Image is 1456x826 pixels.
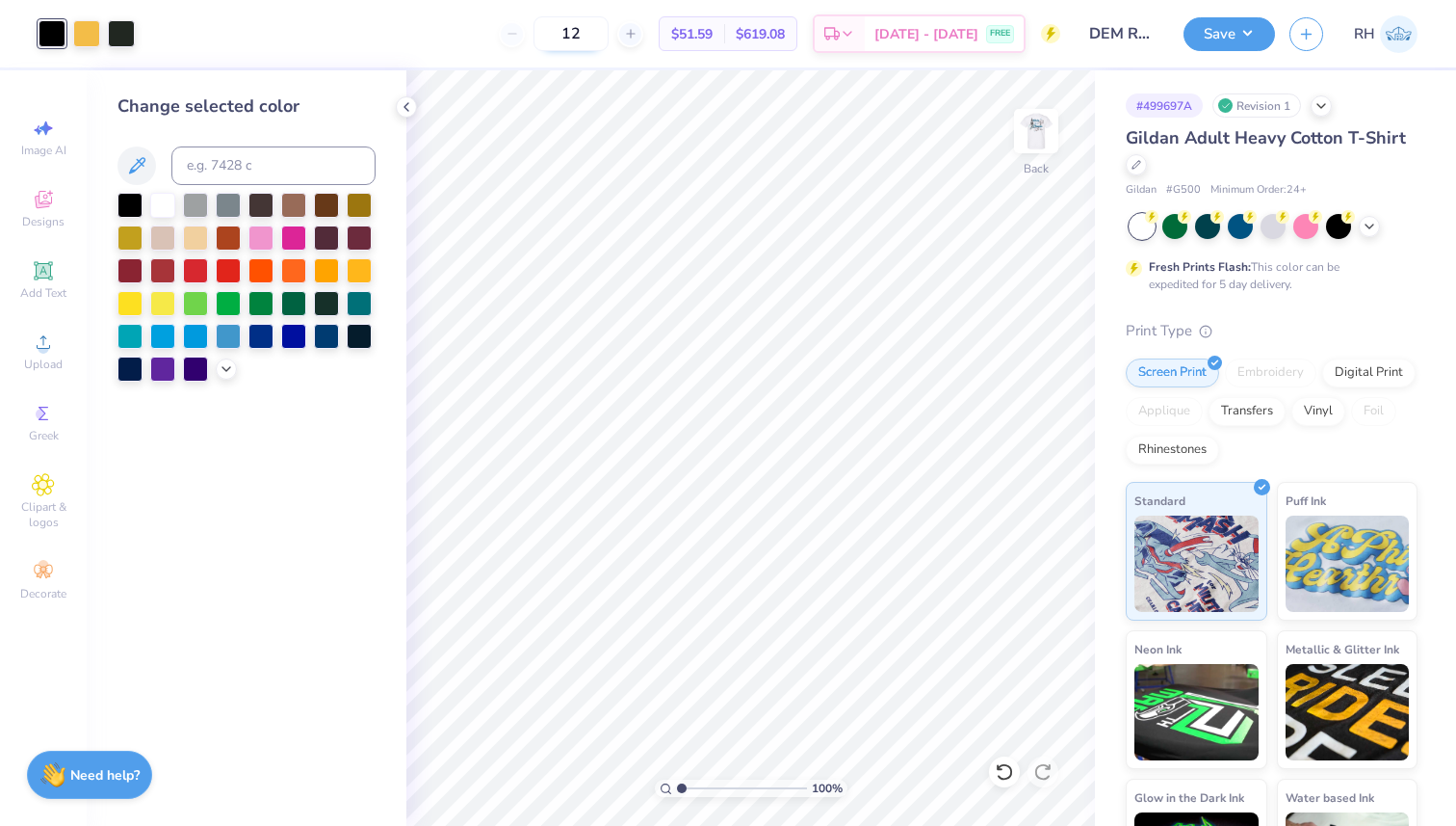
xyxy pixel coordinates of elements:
span: $619.08 [736,24,785,44]
span: $51.59 [671,24,713,44]
span: Gildan Adult Heavy Cotton T-Shirt [1126,126,1406,149]
span: Clipart & logos [10,499,77,530]
span: [DATE] - [DATE] [874,24,978,44]
input: – – [533,16,609,51]
div: Revision 1 [1212,93,1301,118]
span: Image AI [21,143,66,158]
div: Foil [1351,397,1396,426]
div: Back [1024,160,1049,177]
button: Save [1183,17,1275,51]
div: This color can be expedited for 5 day delivery. [1149,258,1386,293]
div: Applique [1126,397,1203,426]
img: Puff Ink [1286,516,1410,612]
span: Designs [22,214,65,229]
div: Print Type [1126,320,1417,342]
span: Water based Ink [1286,787,1374,808]
div: # 499697A [1126,93,1203,118]
span: FREE [990,27,1010,40]
div: Change selected color [117,93,376,120]
span: Decorate [20,586,66,601]
img: Neon Ink [1134,664,1259,760]
span: Puff Ink [1286,491,1326,511]
span: Neon Ink [1134,639,1182,659]
div: Digital Print [1322,359,1416,387]
img: Standard [1134,516,1259,612]
strong: Need help? [70,766,140,785]
span: 100 % [812,780,843,797]
input: Untitled Design [1075,14,1169,53]
strong: Fresh Prints Flash: [1149,259,1251,275]
div: Embroidery [1225,359,1316,387]
span: # G500 [1166,182,1201,199]
span: RH [1354,23,1375,45]
span: Minimum Order: 24 + [1210,182,1307,199]
div: Vinyl [1291,397,1345,426]
a: RH [1354,15,1417,53]
span: Add Text [20,285,66,301]
img: Ryen Heigley [1380,15,1417,53]
span: Glow in the Dark Ink [1134,787,1244,808]
div: Transfers [1209,397,1286,426]
input: e.g. 7428 c [171,147,376,185]
span: Standard [1134,491,1185,511]
span: Upload [24,357,63,372]
span: Metallic & Glitter Ink [1286,639,1399,659]
img: Metallic & Glitter Ink [1286,664,1410,760]
img: Back [1017,112,1055,150]
div: Rhinestones [1126,436,1219,465]
span: Greek [29,428,59,443]
span: Gildan [1126,182,1157,199]
div: Screen Print [1126,359,1219,387]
